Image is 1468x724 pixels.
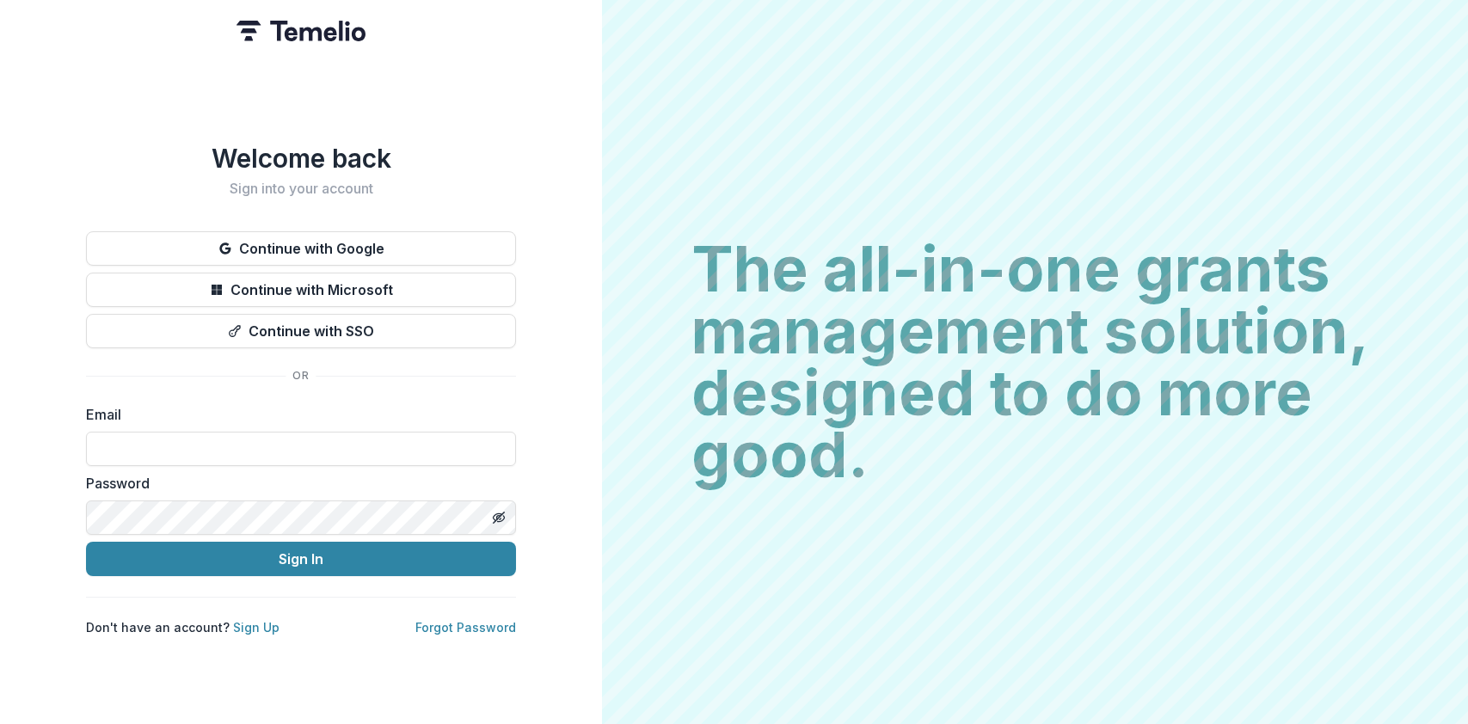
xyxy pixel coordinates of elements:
[86,314,516,348] button: Continue with SSO
[86,618,279,636] p: Don't have an account?
[86,273,516,307] button: Continue with Microsoft
[415,620,516,635] a: Forgot Password
[86,231,516,266] button: Continue with Google
[236,21,365,41] img: Temelio
[86,404,506,425] label: Email
[86,542,516,576] button: Sign In
[485,504,513,531] button: Toggle password visibility
[233,620,279,635] a: Sign Up
[86,181,516,197] h2: Sign into your account
[86,473,506,494] label: Password
[86,143,516,174] h1: Welcome back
